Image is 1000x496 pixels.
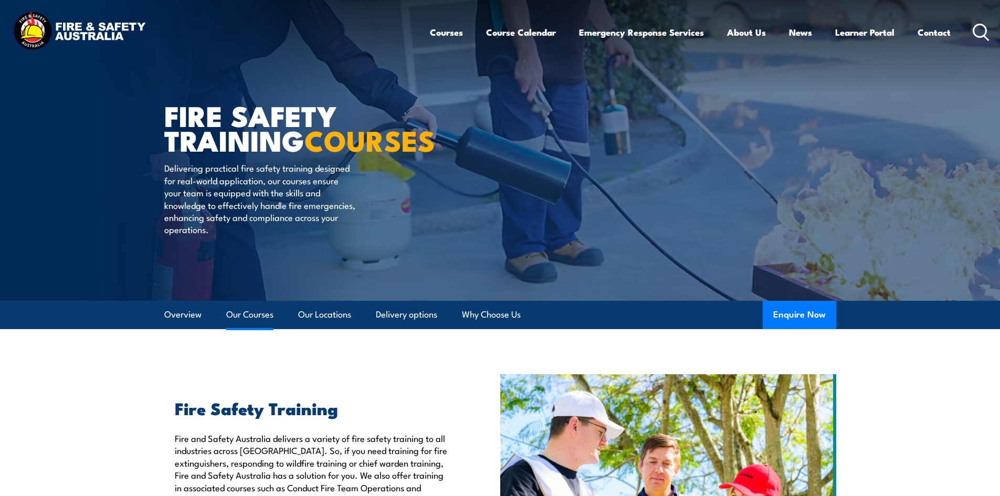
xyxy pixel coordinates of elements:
strong: COURSES [304,118,435,161]
a: Our Locations [298,301,351,329]
button: Enquire Now [763,301,836,329]
h2: Fire Safety Training [175,400,452,415]
a: Our Courses [226,301,273,329]
h1: FIRE SAFETY TRAINING [164,103,424,152]
a: Emergency Response Services [579,18,704,46]
a: Learner Portal [835,18,894,46]
a: Courses [430,18,463,46]
p: Delivering practical fire safety training designed for real-world application, our courses ensure... [164,162,356,235]
a: Overview [164,301,202,329]
a: Delivery options [376,301,437,329]
a: News [789,18,812,46]
a: Why Choose Us [462,301,521,329]
a: Contact [918,18,951,46]
a: Course Calendar [486,18,556,46]
a: About Us [727,18,766,46]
